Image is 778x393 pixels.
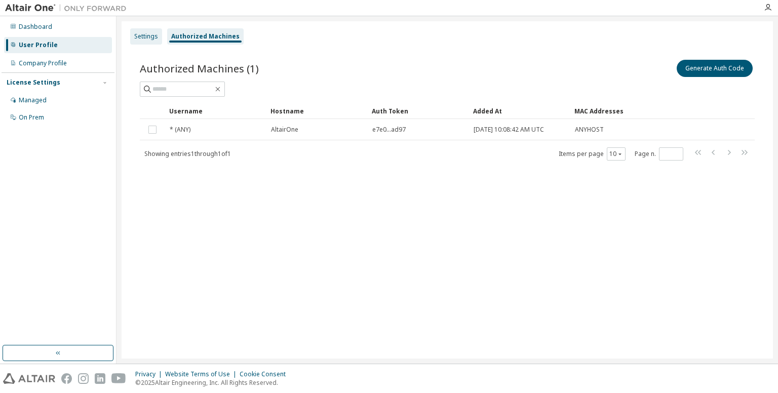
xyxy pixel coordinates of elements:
div: Settings [134,32,158,41]
div: On Prem [19,113,44,122]
span: AltairOne [271,126,298,134]
div: Privacy [135,370,165,378]
div: Dashboard [19,23,52,31]
p: © 2025 Altair Engineering, Inc. All Rights Reserved. [135,378,292,387]
div: Website Terms of Use [165,370,240,378]
span: Showing entries 1 through 1 of 1 [144,149,231,158]
div: MAC Addresses [574,103,651,119]
div: User Profile [19,41,58,49]
span: e7e0...ad97 [372,126,406,134]
div: Username [169,103,262,119]
img: linkedin.svg [95,373,105,384]
div: Auth Token [372,103,465,119]
img: altair_logo.svg [3,373,55,384]
span: Items per page [559,147,626,161]
div: License Settings [7,78,60,87]
div: Hostname [270,103,364,119]
img: instagram.svg [78,373,89,384]
span: ANYHOST [575,126,604,134]
span: Authorized Machines (1) [140,61,259,75]
span: Page n. [635,147,683,161]
img: Altair One [5,3,132,13]
button: Generate Auth Code [677,60,753,77]
div: Company Profile [19,59,67,67]
div: Authorized Machines [171,32,240,41]
div: Cookie Consent [240,370,292,378]
span: * (ANY) [170,126,190,134]
button: 10 [609,150,623,158]
div: Added At [473,103,566,119]
img: youtube.svg [111,373,126,384]
span: [DATE] 10:08:42 AM UTC [474,126,544,134]
img: facebook.svg [61,373,72,384]
div: Managed [19,96,47,104]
